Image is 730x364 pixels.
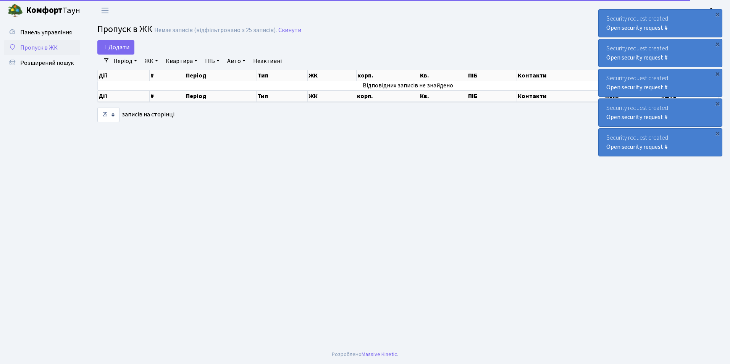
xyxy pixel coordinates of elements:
div: × [714,129,721,137]
span: Пропуск в ЖК [20,43,58,52]
a: Неактивні [250,55,285,68]
th: Тип [257,90,308,102]
th: Тип [257,70,308,81]
th: Контакти [517,90,604,102]
td: Відповідних записів не знайдено [98,81,719,90]
a: Квартира [163,55,200,68]
div: Security request created [599,129,722,156]
div: × [714,70,721,77]
th: Період [185,70,257,81]
a: Пропуск в ЖК [4,40,80,55]
img: logo.png [8,3,23,18]
th: # [150,70,185,81]
a: Open security request # [606,113,668,121]
a: Консьєрж б. 4. [678,6,721,15]
div: Розроблено . [332,350,398,359]
a: Open security request # [606,143,668,151]
th: корп. [356,90,419,102]
div: × [714,100,721,107]
a: Open security request # [606,53,668,62]
a: Період [110,55,140,68]
span: Таун [26,4,80,17]
span: Додати [102,43,129,52]
th: Кв. [419,70,467,81]
a: Massive Kinetic [362,350,397,358]
a: Додати [97,40,134,55]
a: Скинути [278,27,301,34]
b: Комфорт [26,4,63,16]
span: Розширений пошук [20,59,74,67]
th: Період [185,90,257,102]
th: ПІБ [467,90,517,102]
div: Security request created [599,69,722,97]
div: × [714,40,721,48]
div: × [714,10,721,18]
button: Переключити навігацію [95,4,115,17]
th: # [150,90,185,102]
a: Open security request # [606,24,668,32]
div: Немає записів (відфільтровано з 25 записів). [154,27,277,34]
th: корп. [357,70,419,81]
span: Панель управління [20,28,72,37]
a: Панель управління [4,25,80,40]
a: ПІБ [202,55,223,68]
a: Розширений пошук [4,55,80,71]
th: Кв. [419,90,467,102]
th: ЖК [308,90,356,102]
a: ЖК [142,55,161,68]
div: Security request created [599,99,722,126]
span: Пропуск в ЖК [97,23,152,36]
a: Авто [224,55,249,68]
th: ЖК [308,70,356,81]
th: Дії [98,70,150,81]
select: записів на сторінці [97,108,120,122]
div: Security request created [599,39,722,67]
a: Open security request # [606,83,668,92]
th: ПІБ [467,70,517,81]
th: Дії [98,90,150,102]
div: Security request created [599,10,722,37]
th: Контакти [517,70,604,81]
label: записів на сторінці [97,108,174,122]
